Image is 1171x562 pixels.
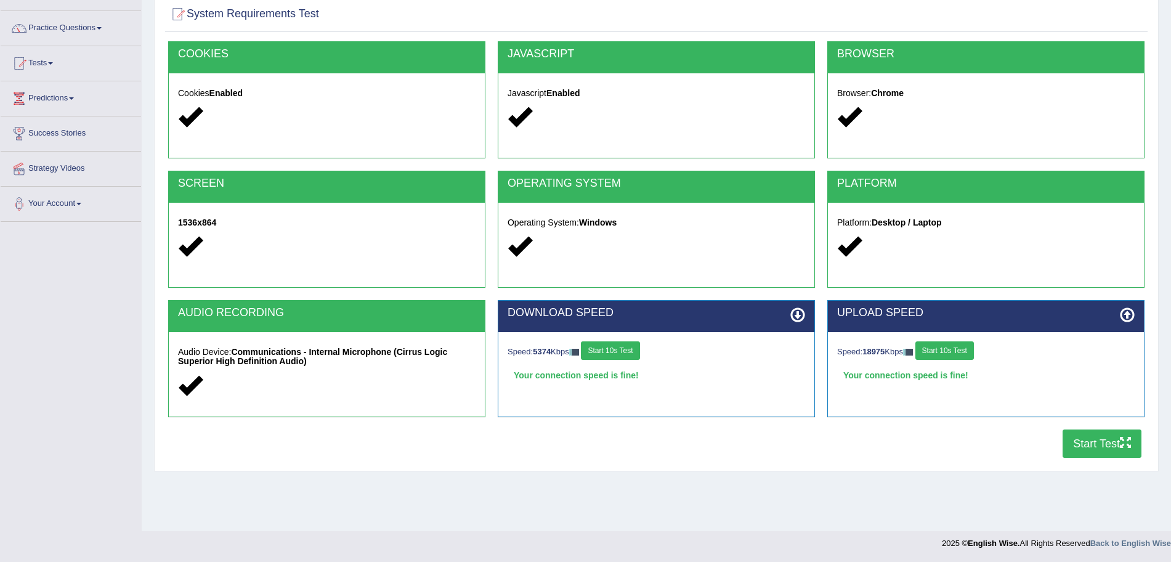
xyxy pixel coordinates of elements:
[546,88,580,98] strong: Enabled
[837,48,1135,60] h2: BROWSER
[579,218,617,227] strong: Windows
[1,187,141,218] a: Your Account
[508,366,805,385] div: Your connection speed is fine!
[903,349,913,356] img: ajax-loader-fb-connection.gif
[1,81,141,112] a: Predictions
[533,347,551,356] strong: 5374
[508,177,805,190] h2: OPERATING SYSTEM
[178,307,476,319] h2: AUDIO RECORDING
[837,307,1135,319] h2: UPLOAD SPEED
[569,349,579,356] img: ajax-loader-fb-connection.gif
[871,88,904,98] strong: Chrome
[837,218,1135,227] h5: Platform:
[178,177,476,190] h2: SCREEN
[508,341,805,363] div: Speed: Kbps
[1090,539,1171,548] a: Back to English Wise
[837,341,1135,363] div: Speed: Kbps
[168,5,319,23] h2: System Requirements Test
[942,531,1171,549] div: 2025 © All Rights Reserved
[915,341,974,360] button: Start 10s Test
[508,218,805,227] h5: Operating System:
[837,366,1135,385] div: Your connection speed is fine!
[862,347,885,356] strong: 18975
[837,177,1135,190] h2: PLATFORM
[1,11,141,42] a: Practice Questions
[178,48,476,60] h2: COOKIES
[178,347,447,366] strong: Communications - Internal Microphone (Cirrus Logic Superior High Definition Audio)
[1,152,141,182] a: Strategy Videos
[508,89,805,98] h5: Javascript
[508,48,805,60] h2: JAVASCRIPT
[1,116,141,147] a: Success Stories
[1,46,141,77] a: Tests
[178,89,476,98] h5: Cookies
[837,89,1135,98] h5: Browser:
[178,348,476,367] h5: Audio Device:
[968,539,1019,548] strong: English Wise.
[508,307,805,319] h2: DOWNLOAD SPEED
[581,341,639,360] button: Start 10s Test
[872,218,942,227] strong: Desktop / Laptop
[1063,430,1141,458] button: Start Test
[178,218,216,227] strong: 1536x864
[209,88,243,98] strong: Enabled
